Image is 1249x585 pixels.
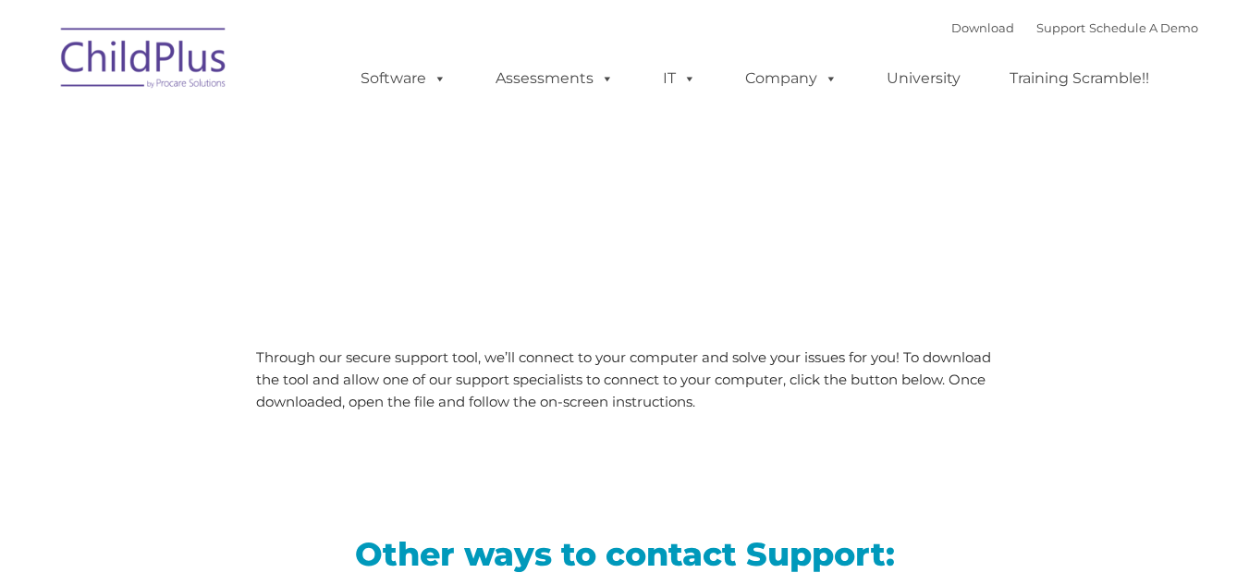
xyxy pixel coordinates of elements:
[991,60,1168,97] a: Training Scramble!!
[951,20,1198,35] font: |
[727,60,856,97] a: Company
[52,15,237,107] img: ChildPlus by Procare Solutions
[66,533,1184,575] h2: Other ways to contact Support:
[951,20,1014,35] a: Download
[1036,20,1085,35] a: Support
[644,60,715,97] a: IT
[868,60,979,97] a: University
[66,133,757,189] span: LiveSupport with SplashTop
[256,347,993,413] p: Through our secure support tool, we’ll connect to your computer and solve your issues for you! To...
[477,60,632,97] a: Assessments
[342,60,465,97] a: Software
[1089,20,1198,35] a: Schedule A Demo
